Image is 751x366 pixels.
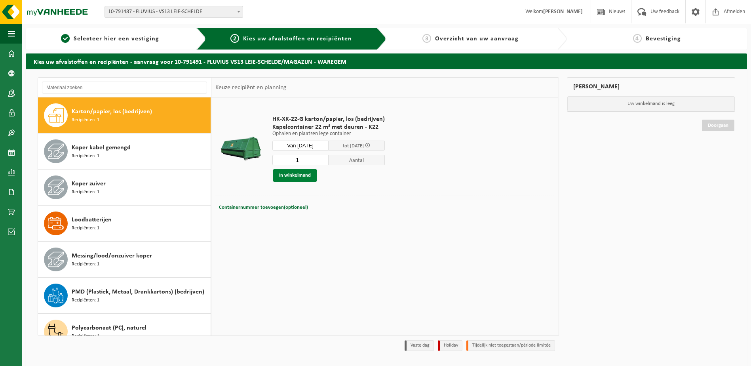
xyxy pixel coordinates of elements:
span: Bevestiging [646,36,681,42]
span: Recipiënten: 1 [72,116,99,124]
strong: [PERSON_NAME] [543,9,583,15]
button: In winkelmand [273,169,317,182]
input: Materiaal zoeken [42,82,207,93]
span: 2 [230,34,239,43]
button: Koper zuiver Recipiënten: 1 [38,170,211,206]
span: Kies uw afvalstoffen en recipiënten [243,36,352,42]
span: 10-791487 - FLUVIUS - VS13 LEIE-SCHELDE [105,6,243,18]
h2: Kies uw afvalstoffen en recipiënten - aanvraag voor 10-791491 - FLUVIUS VS13 LEIE-SCHELDE/MAGAZIJ... [26,53,747,69]
span: Koper zuiver [72,179,106,189]
span: Selecteer hier een vestiging [74,36,159,42]
span: Recipiënten: 1 [72,261,99,268]
button: Loodbatterijen Recipiënten: 1 [38,206,211,242]
span: PMD (Plastiek, Metaal, Drankkartons) (bedrijven) [72,287,204,297]
span: Koper kabel gemengd [72,143,131,152]
button: Messing/lood/onzuiver koper Recipiënten: 1 [38,242,211,278]
button: Karton/papier, los (bedrijven) Recipiënten: 1 [38,97,211,133]
span: Karton/papier, los (bedrijven) [72,107,152,116]
li: Vaste dag [405,340,434,351]
span: Recipiënten: 1 [72,152,99,160]
span: Recipiënten: 1 [72,333,99,340]
span: tot [DATE] [343,143,364,149]
li: Holiday [438,340,462,351]
span: Recipiënten: 1 [72,225,99,232]
span: HK-XK-22-G karton/papier, los (bedrijven) [272,115,385,123]
a: Doorgaan [702,120,734,131]
input: Selecteer datum [272,141,329,151]
button: Containernummer toevoegen(optioneel) [218,202,309,213]
span: 4 [633,34,642,43]
span: Containernummer toevoegen(optioneel) [219,205,308,210]
span: Loodbatterijen [72,215,112,225]
p: Uw winkelmand is leeg [567,96,735,111]
span: Polycarbonaat (PC), naturel [72,323,146,333]
a: 1Selecteer hier een vestiging [30,34,190,44]
span: 3 [422,34,431,43]
span: Kapelcontainer 22 m³ met deuren - K22 [272,123,385,131]
li: Tijdelijk niet toegestaan/période limitée [466,340,555,351]
span: 1 [61,34,70,43]
p: Ophalen en plaatsen lege container [272,131,385,137]
div: Keuze recipiënt en planning [211,78,291,97]
button: Polycarbonaat (PC), naturel Recipiënten: 1 [38,314,211,350]
span: Recipiënten: 1 [72,189,99,196]
span: 10-791487 - FLUVIUS - VS13 LEIE-SCHELDE [105,6,243,17]
button: Koper kabel gemengd Recipiënten: 1 [38,133,211,170]
span: Recipiënten: 1 [72,297,99,304]
span: Overzicht van uw aanvraag [435,36,519,42]
button: PMD (Plastiek, Metaal, Drankkartons) (bedrijven) Recipiënten: 1 [38,278,211,314]
span: Messing/lood/onzuiver koper [72,251,152,261]
div: [PERSON_NAME] [567,77,736,96]
span: Aantal [329,155,385,165]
